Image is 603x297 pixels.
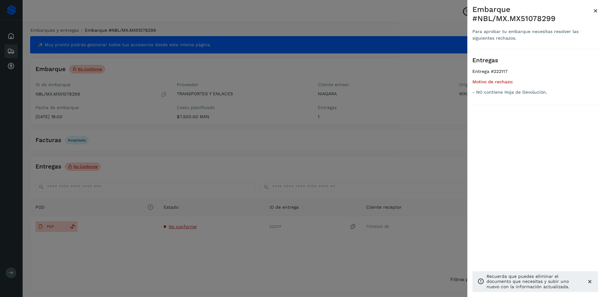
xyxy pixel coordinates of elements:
[472,79,598,85] h5: Motivo de rechazo:
[472,28,593,41] div: Para aprobar tu embarque necesitas resolver las siguientes rechazos.
[472,5,593,23] div: Embarque #NBL/MX.MX51078299
[472,90,598,95] p: - NO contiene Hoja de Devolución.
[472,69,598,79] h4: Entrega #222117
[472,57,598,64] h3: Entregas
[486,274,582,289] p: Recuerda que puedes eliminar el documento que necesitas y subir uno nuevo con la información actu...
[593,5,598,16] button: Close
[593,6,598,15] span: ×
